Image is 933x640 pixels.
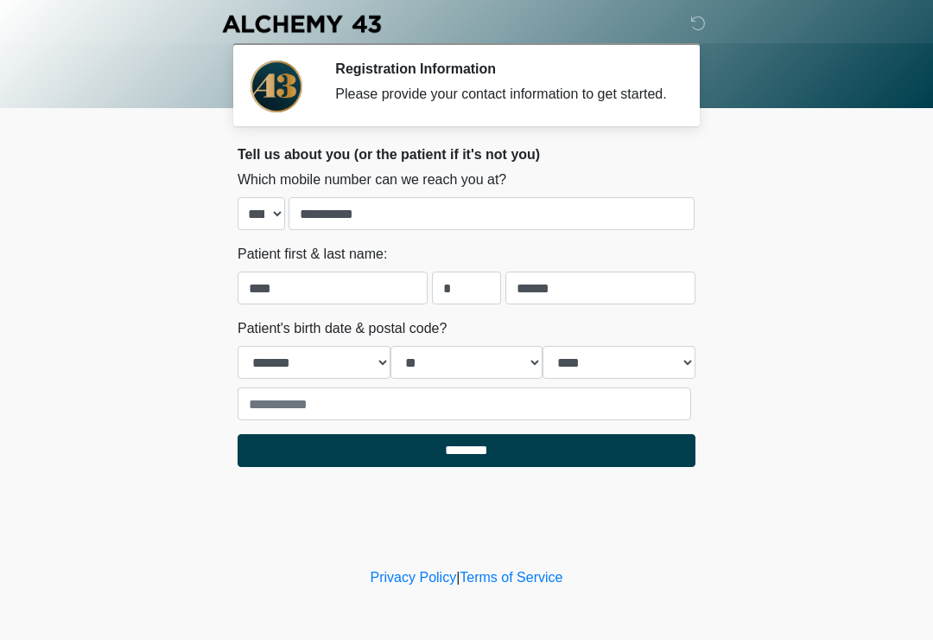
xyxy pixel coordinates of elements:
img: Agent Avatar [251,61,302,112]
label: Which mobile number can we reach you at? [238,170,506,190]
a: Terms of Service [460,570,562,585]
h2: Tell us about you (or the patient if it's not you) [238,146,695,163]
div: Please provide your contact information to get started. [335,84,670,105]
label: Patient's birth date & postal code? [238,318,447,339]
a: | [456,570,460,585]
a: Privacy Policy [371,570,457,585]
h2: Registration Information [335,61,670,77]
label: Patient first & last name: [238,244,387,265]
img: Alchemy 43 Logo [220,13,383,35]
